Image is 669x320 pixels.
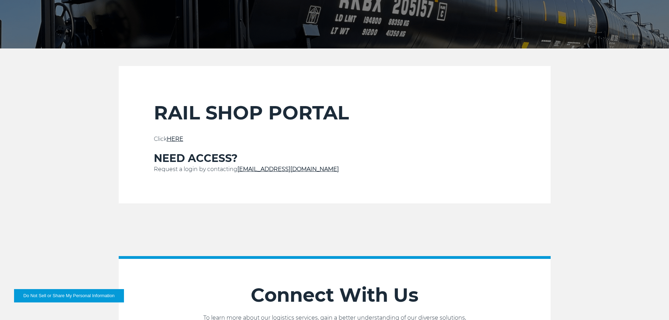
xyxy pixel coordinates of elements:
a: [EMAIL_ADDRESS][DOMAIN_NAME] [237,166,339,172]
h2: RAIL SHOP PORTAL [154,101,516,124]
h3: NEED ACCESS? [154,152,516,165]
p: Request a login by contacting [154,165,516,174]
p: Click [154,135,516,143]
button: Do Not Sell or Share My Personal Information [14,289,124,302]
h2: Connect With Us [119,283,551,307]
a: HERE [167,136,183,142]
